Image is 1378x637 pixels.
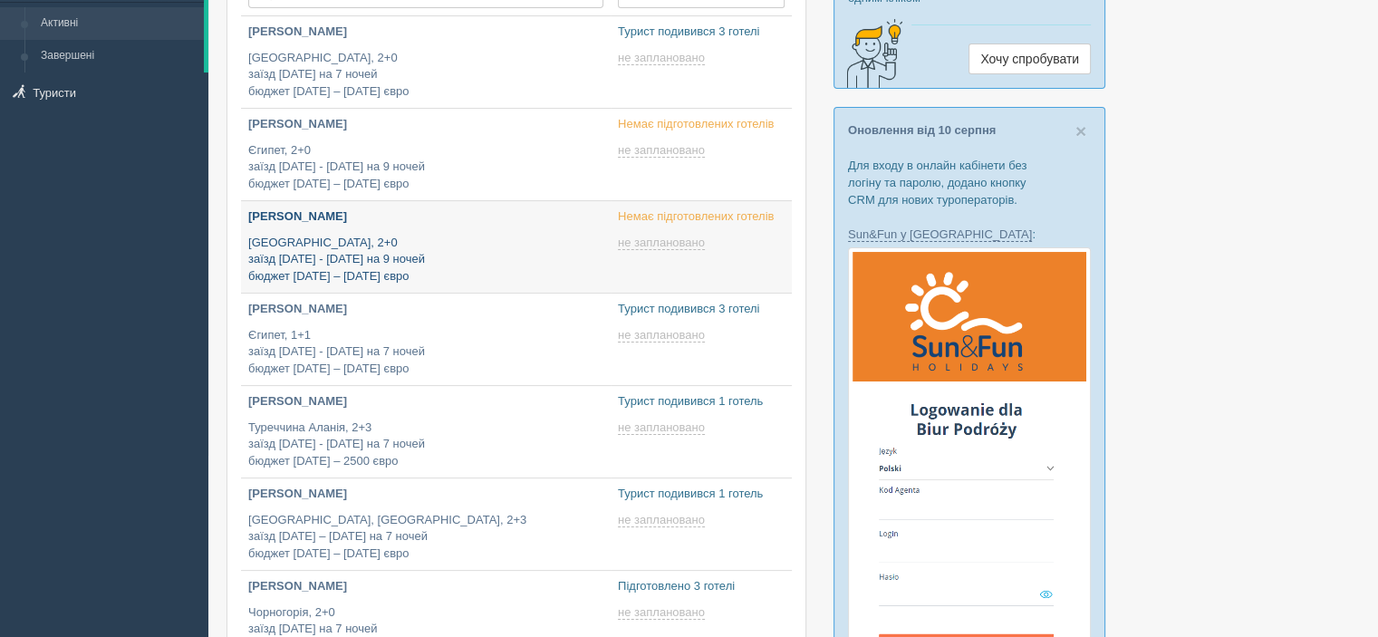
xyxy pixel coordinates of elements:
p: [GEOGRAPHIC_DATA], [GEOGRAPHIC_DATA], 2+3 заїзд [DATE] – [DATE] на 7 ночей бюджет [DATE] – [DATE]... [248,512,603,563]
p: Турист подивився 3 готелі [618,301,785,318]
p: [GEOGRAPHIC_DATA], 2+0 заїзд [DATE] - [DATE] на 9 ночей бюджет [DATE] – [DATE] євро [248,235,603,285]
a: не заплановано [618,605,708,620]
p: Для входу в онлайн кабінети без логіну та паролю, додано кнопку CRM для нових туроператорів. [848,157,1091,208]
p: [PERSON_NAME] [248,578,603,595]
span: не заплановано [618,420,705,435]
p: [PERSON_NAME] [248,24,603,41]
a: не заплановано [618,328,708,343]
a: Sun&Fun у [GEOGRAPHIC_DATA] [848,227,1032,242]
p: [GEOGRAPHIC_DATA], 2+0 заїзд [DATE] на 7 ночей бюджет [DATE] – [DATE] євро [248,50,603,101]
button: Close [1075,121,1086,140]
span: × [1075,121,1086,141]
p: Єгипет, 2+0 заїзд [DATE] - [DATE] на 9 ночей бюджет [DATE] – [DATE] євро [248,142,603,193]
a: не заплановано [618,420,708,435]
span: не заплановано [618,605,705,620]
p: Немає підготовлених готелів [618,116,785,133]
a: [PERSON_NAME] Єгипет, 1+1заїзд [DATE] - [DATE] на 7 ночейбюджет [DATE] – [DATE] євро [241,294,611,385]
a: Хочу спробувати [968,43,1091,74]
a: Завершені [33,40,204,72]
a: не заплановано [618,513,708,527]
a: [PERSON_NAME] Туреччина Аланія, 2+3заїзд [DATE] - [DATE] на 7 ночейбюджет [DATE] – 2500 євро [241,386,611,478]
a: не заплановано [618,236,708,250]
a: Активні [33,7,204,40]
span: не заплановано [618,236,705,250]
a: [PERSON_NAME] [GEOGRAPHIC_DATA], [GEOGRAPHIC_DATA], 2+3заїзд [DATE] – [DATE] на 7 ночейбюджет [DA... [241,478,611,570]
p: Турист подивився 3 готелі [618,24,785,41]
p: Турист подивився 1 готель [618,486,785,503]
p: Туреччина Аланія, 2+3 заїзд [DATE] - [DATE] на 7 ночей бюджет [DATE] – 2500 євро [248,420,603,470]
span: не заплановано [618,143,705,158]
span: не заплановано [618,328,705,343]
p: Немає підготовлених готелів [618,208,785,226]
a: [PERSON_NAME] Єгипет, 2+0заїзд [DATE] - [DATE] на 9 ночейбюджет [DATE] – [DATE] євро [241,109,611,200]
p: : [848,226,1091,243]
p: [PERSON_NAME] [248,486,603,503]
a: не заплановано [618,51,708,65]
span: не заплановано [618,51,705,65]
a: [PERSON_NAME] [GEOGRAPHIC_DATA], 2+0заїзд [DATE] на 7 ночейбюджет [DATE] – [DATE] євро [241,16,611,108]
p: Єгипет, 1+1 заїзд [DATE] - [DATE] на 7 ночей бюджет [DATE] – [DATE] євро [248,327,603,378]
p: [PERSON_NAME] [248,208,603,226]
a: Оновлення від 10 серпня [848,123,996,137]
p: [PERSON_NAME] [248,301,603,318]
a: не заплановано [618,143,708,158]
p: [PERSON_NAME] [248,393,603,410]
p: Турист подивився 1 готель [618,393,785,410]
img: creative-idea-2907357.png [834,17,907,90]
span: не заплановано [618,513,705,527]
p: [PERSON_NAME] [248,116,603,133]
p: Підготовлено 3 готелі [618,578,785,595]
a: [PERSON_NAME] [GEOGRAPHIC_DATA], 2+0заїзд [DATE] - [DATE] на 9 ночейбюджет [DATE] – [DATE] євро [241,201,611,293]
